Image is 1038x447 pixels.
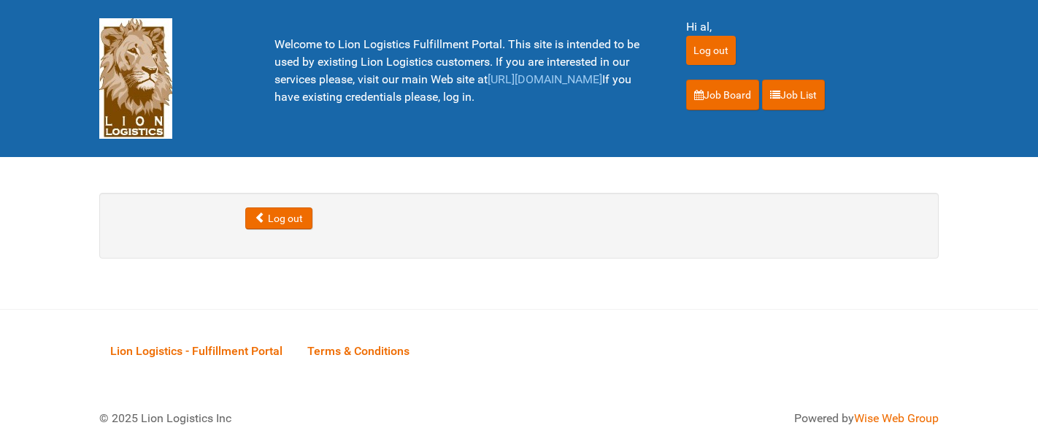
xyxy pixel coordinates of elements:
a: [URL][DOMAIN_NAME] [488,72,602,86]
a: Lion Logistics - Fulfillment Portal [99,328,293,373]
span: Terms & Conditions [307,344,410,358]
p: Welcome to Lion Logistics Fulfillment Portal. This site is intended to be used by existing Lion L... [274,36,650,106]
div: Hi al, [686,18,939,36]
span: Lion Logistics - Fulfillment Portal [110,344,282,358]
a: Lion Logistics [99,71,172,85]
a: Terms & Conditions [296,328,420,373]
button: Log out [245,207,312,229]
a: Wise Web Group [854,411,939,425]
div: © 2025 Lion Logistics Inc [88,399,512,438]
a: Job Board [686,80,759,110]
div: Powered by [537,410,939,427]
input: Log out [686,36,736,65]
a: Job List [762,80,825,110]
img: Lion Logistics [99,18,172,139]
